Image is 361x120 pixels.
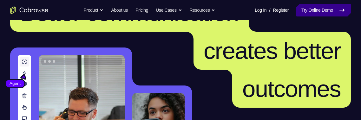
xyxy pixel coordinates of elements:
[269,6,270,14] span: /
[84,4,104,16] button: Product
[273,4,289,16] a: Register
[242,75,341,102] span: outcomes
[255,4,266,16] a: Log In
[156,4,182,16] button: Use Cases
[204,37,341,64] span: creates better
[190,4,215,16] button: Resources
[10,6,48,14] a: Go to the home page
[111,4,128,16] a: About us
[135,4,148,16] a: Pricing
[296,4,351,16] a: Try Online Demo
